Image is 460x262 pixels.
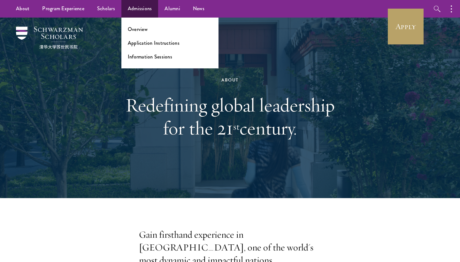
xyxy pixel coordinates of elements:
h1: Redefining global leadership for the 21 century. [120,94,340,140]
a: Information Sessions [128,53,172,60]
sup: st [233,120,240,133]
a: Overview [128,26,148,33]
img: Schwarzman Scholars [16,27,83,49]
a: Application Instructions [128,39,180,47]
div: About [120,76,340,84]
a: Apply [388,9,424,44]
